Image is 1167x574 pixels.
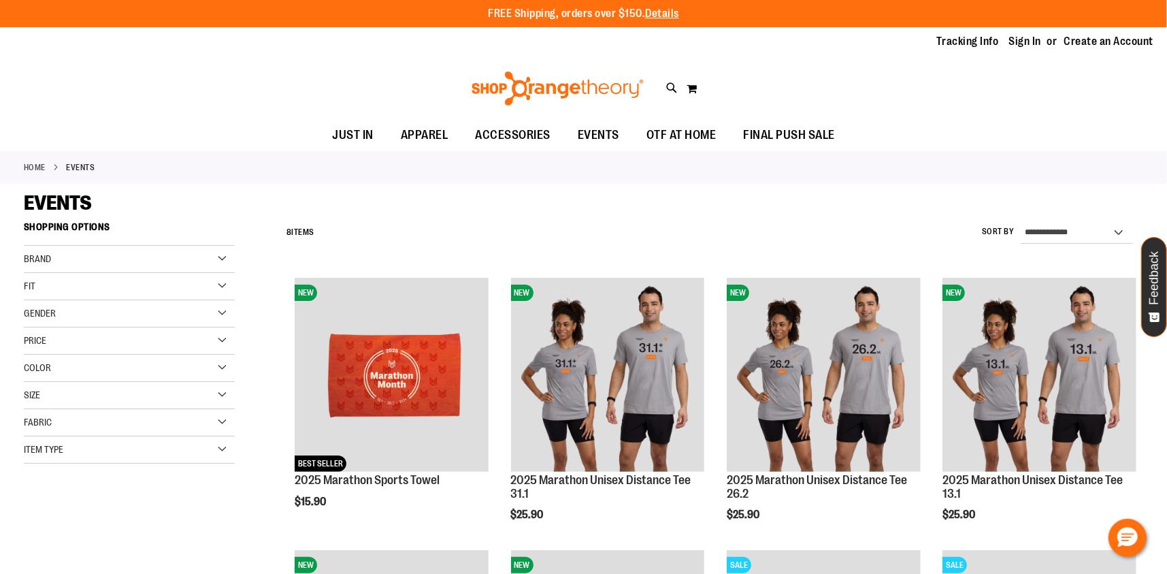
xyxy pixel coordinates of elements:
[504,271,712,556] div: product
[286,227,292,237] span: 8
[295,473,440,487] a: 2025 Marathon Sports Towel
[511,278,705,474] a: 2025 Marathon Unisex Distance Tee 31.1NEW
[295,456,346,472] span: BEST SELLER
[982,226,1015,238] label: Sort By
[729,120,849,151] a: FINAL PUSH SALE
[942,278,1136,474] a: 2025 Marathon Unisex Distance Tee 13.1NEW
[511,473,691,500] a: 2025 Marathon Unisex Distance Tee 31.1
[24,215,235,246] strong: Shopping Options
[942,278,1136,472] img: 2025 Marathon Unisex Distance Tee 13.1
[727,278,921,472] img: 2025 Marathon Unisex Distance Tee 26.2
[511,285,533,301] span: NEW
[286,222,314,243] h2: Items
[942,557,967,573] span: SALE
[318,120,387,151] a: JUST IN
[24,191,92,214] span: EVENTS
[511,509,546,521] span: $25.90
[633,120,730,151] a: OTF AT HOME
[24,362,51,373] span: Color
[295,278,489,472] img: 2025 Marathon Sports Towel
[461,120,564,151] a: ACCESSORIES
[942,285,965,301] span: NEW
[936,271,1143,556] div: product
[332,120,374,150] span: JUST IN
[942,473,1123,500] a: 2025 Marathon Unisex Distance Tee 13.1
[720,271,927,556] div: product
[511,278,705,472] img: 2025 Marathon Unisex Distance Tee 31.1
[387,120,462,151] a: APPAREL
[727,285,749,301] span: NEW
[564,120,633,150] a: EVENTS
[295,278,489,474] a: 2025 Marathon Sports TowelNEWBEST SELLER
[288,271,495,542] div: product
[24,444,63,455] span: Item Type
[511,557,533,573] span: NEW
[24,308,56,319] span: Gender
[936,34,999,49] a: Tracking Info
[942,509,977,521] span: $25.90
[475,120,550,150] span: ACCESSORIES
[24,253,51,264] span: Brand
[727,557,751,573] span: SALE
[295,557,317,573] span: NEW
[743,120,835,150] span: FINAL PUSH SALE
[24,335,46,346] span: Price
[470,71,646,106] img: Shop Orangetheory
[1148,251,1161,305] span: Feedback
[24,417,52,428] span: Fabric
[295,496,328,508] span: $15.90
[67,161,95,174] strong: EVENTS
[24,389,40,400] span: Size
[727,473,907,500] a: 2025 Marathon Unisex Distance Tee 26.2
[1141,237,1167,337] button: Feedback - Show survey
[295,285,317,301] span: NEW
[645,7,679,20] a: Details
[24,161,46,174] a: Home
[488,6,679,22] p: FREE Shipping, orders over $150.
[1108,519,1147,557] button: Hello, have a question? Let’s chat.
[1064,34,1154,49] a: Create an Account
[24,281,35,291] span: Fit
[646,120,717,150] span: OTF AT HOME
[727,509,761,521] span: $25.90
[578,120,619,150] span: EVENTS
[401,120,448,150] span: APPAREL
[1009,34,1042,49] a: Sign In
[727,278,921,474] a: 2025 Marathon Unisex Distance Tee 26.2NEW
